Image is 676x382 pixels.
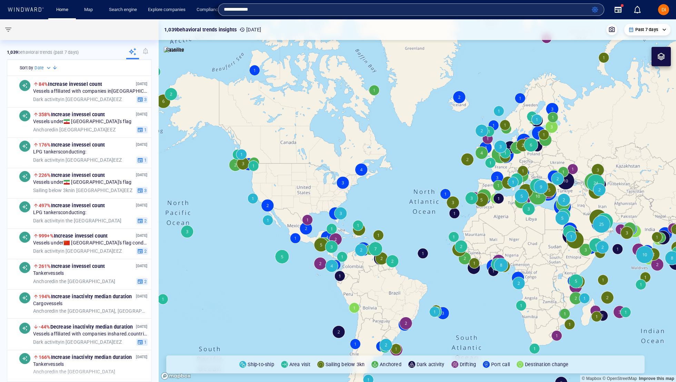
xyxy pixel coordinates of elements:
span: Anchored [33,308,54,313]
p: Port call [491,360,510,369]
button: DI [657,3,670,17]
span: Dark activity [33,96,61,102]
img: satellite [164,47,184,54]
span: 3 [143,187,147,193]
button: 2 [136,278,148,285]
div: Notification center [633,6,642,14]
button: 3 [136,187,148,194]
span: 226% [39,172,51,178]
span: Decrease in activity median duration [39,324,133,330]
h6: Sort by [20,64,33,71]
p: [DATE] [136,263,147,269]
span: in [GEOGRAPHIC_DATA] EEZ [33,187,132,193]
span: Dark activity [33,248,61,253]
button: 1 [136,338,148,346]
span: Anchored [33,127,54,132]
a: Explore companies [145,4,188,16]
p: Drifting [460,360,476,369]
p: [DATE] [136,293,147,300]
span: Vessels under [GEOGRAPHIC_DATA] 's flag [33,179,131,185]
p: Destination change [525,360,569,369]
a: Compliance service tool [194,4,247,16]
span: 261% [39,263,51,269]
span: Dark activity [33,339,61,344]
p: [DATE] [136,202,147,209]
p: Ship-to-ship [248,360,274,369]
strong: 1,039 [7,50,18,55]
span: 1 [143,127,147,133]
span: Increase in vessel count [39,81,102,87]
span: in the [GEOGRAPHIC_DATA] [33,278,115,284]
h6: Date [34,64,44,71]
span: Increase in vessel count [39,112,105,117]
p: [DATE] [136,232,147,239]
span: Cargo vessels [33,301,62,307]
p: Area visit [289,360,310,369]
span: 2 [143,248,147,254]
span: 194% [39,294,51,299]
span: Anchored [33,278,54,284]
button: 2 [136,247,148,255]
span: in [GEOGRAPHIC_DATA] EEZ [33,248,122,254]
p: 1,039 behavioral trends insights [164,26,237,34]
p: [DATE] [136,141,147,148]
span: Tanker vessels [33,270,64,277]
span: Dark activity [33,157,61,162]
a: Map feedback [639,376,674,381]
p: [DATE] [136,172,147,178]
span: 176% [39,142,51,148]
span: 166% [39,354,51,360]
span: 2 [143,278,147,284]
a: Search engine [106,4,140,16]
span: Increase in vessel count [39,142,105,148]
button: Map [79,4,101,16]
span: Increase in vessel count [39,172,105,178]
button: Home [51,4,73,16]
span: Increase in vessel count [39,263,105,269]
span: 1 [143,339,147,345]
span: LPG tankers conducting: [33,210,86,216]
p: Anchored [380,360,401,369]
button: 3 [136,95,148,103]
span: in [GEOGRAPHIC_DATA] EEZ [33,127,116,133]
button: 2 [136,217,148,224]
span: Vessels under [GEOGRAPHIC_DATA] 's flag conducting: [33,240,148,246]
a: Mapbox logo [161,372,191,380]
p: Past 7 days [635,27,658,33]
a: Home [53,4,71,16]
p: [DATE] [136,354,147,360]
a: Mapbox [582,376,601,381]
span: Vessels affiliated with companies in [GEOGRAPHIC_DATA] conducting: [33,88,148,94]
p: [DATE] [136,111,147,118]
span: Vessels under [GEOGRAPHIC_DATA] 's flag [33,119,131,125]
span: in [GEOGRAPHIC_DATA] EEZ [33,96,122,102]
span: in [GEOGRAPHIC_DATA] EEZ [33,339,122,345]
canvas: Map [159,19,676,382]
div: Date [34,64,52,71]
span: 1 [143,157,147,163]
span: Increase in vessel count [39,203,105,208]
span: in the [GEOGRAPHIC_DATA] [33,218,121,224]
span: 999+% [39,233,54,239]
a: Map [81,4,98,16]
p: [DATE] [136,81,147,87]
button: 1 [136,156,148,164]
span: 84% [39,81,48,87]
a: OpenStreetMap [603,376,637,381]
span: 2 [143,218,147,224]
p: Dark activity [417,360,445,369]
span: Increase in activity median duration [39,354,132,360]
span: in the [GEOGRAPHIC_DATA], [GEOGRAPHIC_DATA], [GEOGRAPHIC_DATA] [33,308,148,314]
span: 3 [143,96,147,102]
p: behavioral trends (Past 7 days) [7,49,79,56]
span: Increase in activity median duration [39,294,132,299]
span: Sailing below 3kn [33,187,71,193]
span: LPG tankers conducting: [33,149,86,155]
span: DI [662,7,666,12]
span: -44% [39,324,50,330]
p: [DATE] [136,323,147,330]
span: Tanker vessels [33,361,64,368]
